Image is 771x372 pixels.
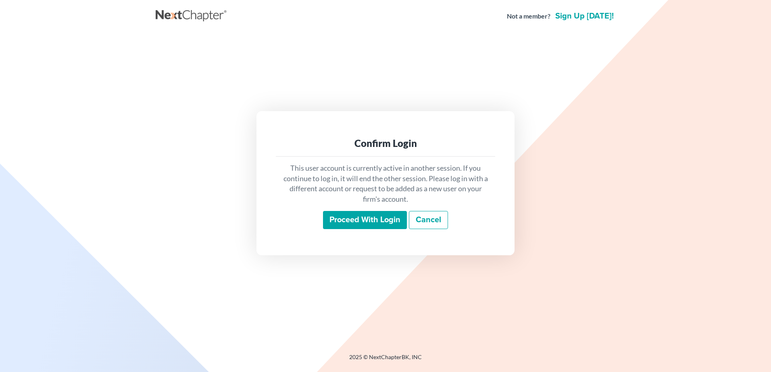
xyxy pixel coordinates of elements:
[507,12,550,21] strong: Not a member?
[282,137,489,150] div: Confirm Login
[554,12,615,20] a: Sign up [DATE]!
[409,211,448,229] a: Cancel
[323,211,407,229] input: Proceed with login
[282,163,489,205] p: This user account is currently active in another session. If you continue to log in, it will end ...
[156,353,615,368] div: 2025 © NextChapterBK, INC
